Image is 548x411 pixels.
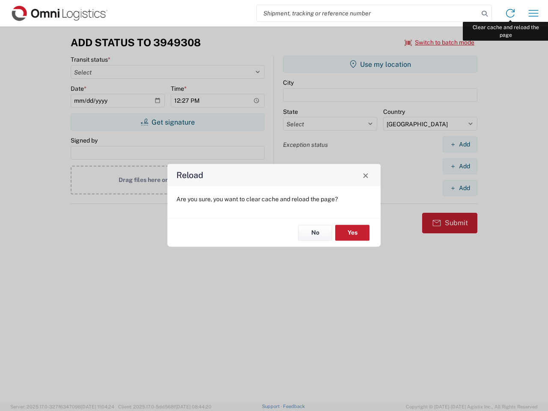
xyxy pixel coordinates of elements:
h4: Reload [176,169,203,182]
p: Are you sure, you want to clear cache and reload the page? [176,195,372,203]
button: Close [360,169,372,181]
input: Shipment, tracking or reference number [257,5,479,21]
button: Yes [335,225,369,241]
button: No [298,225,332,241]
